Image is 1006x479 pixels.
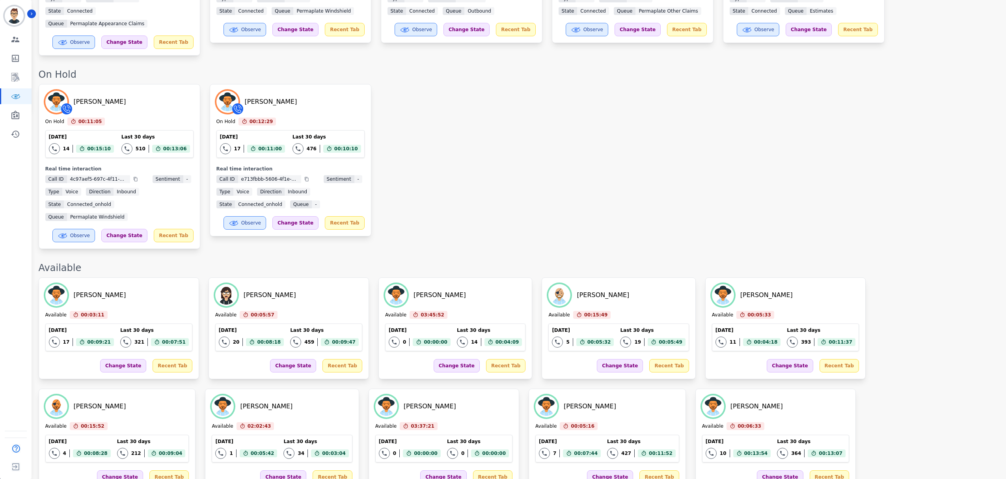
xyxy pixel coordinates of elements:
[70,39,90,45] span: Observe
[216,175,238,183] span: Call ID
[86,188,114,196] span: Direction
[414,290,466,300] div: [PERSON_NAME]
[730,402,783,411] div: [PERSON_NAME]
[63,339,70,345] div: 17
[659,338,682,346] span: 00:05:49
[777,438,846,445] div: Last 30 days
[785,7,807,15] span: Queue
[39,262,998,274] div: Available
[45,395,67,417] img: Avatar
[620,327,685,333] div: Last 30 days
[457,327,522,333] div: Last 30 days
[293,7,354,15] span: Permaplate Windshield
[101,229,147,242] div: Change State
[216,7,235,15] span: State
[62,188,81,196] span: voice
[52,229,95,242] button: Observe
[224,216,266,230] button: Observe
[87,145,111,153] span: 00:15:10
[45,200,64,208] span: State
[389,327,451,333] div: [DATE]
[45,213,67,221] span: Queue
[566,339,569,345] div: 5
[248,422,271,430] span: 02:02:43
[224,23,266,36] button: Observe
[163,145,187,153] span: 00:13:06
[412,26,432,33] span: Observe
[285,188,310,196] span: inbound
[219,327,284,333] div: [DATE]
[45,284,67,306] img: Avatar
[257,188,285,196] span: Direction
[233,339,240,345] div: 20
[81,311,104,319] span: 00:03:11
[404,402,456,411] div: [PERSON_NAME]
[307,146,317,152] div: 476
[838,23,877,36] div: Recent Tab
[786,23,832,36] div: Change State
[712,284,734,306] img: Avatar
[577,290,629,300] div: [PERSON_NAME]
[559,7,578,15] span: State
[379,438,441,445] div: [DATE]
[649,359,689,372] div: Recent Tab
[49,438,111,445] div: [DATE]
[67,213,128,221] span: Permaplate Windshield
[240,402,292,411] div: [PERSON_NAME]
[136,146,145,152] div: 510
[78,118,102,125] span: 00:11:05
[649,449,673,457] span: 00:11:52
[312,200,320,208] span: -
[153,175,183,183] span: Sentiment
[496,23,535,36] div: Recent Tab
[424,338,447,346] span: 00:00:00
[754,338,778,346] span: 00:04:18
[120,327,189,333] div: Last 30 days
[482,449,506,457] span: 00:00:00
[414,449,438,457] span: 00:00:00
[829,338,852,346] span: 00:11:37
[375,395,397,417] img: Avatar
[621,450,631,457] div: 427
[52,36,95,49] button: Observe
[325,216,364,230] div: Recent Tab
[304,339,314,345] div: 459
[740,290,793,300] div: [PERSON_NAME]
[421,311,444,319] span: 03:45:52
[322,359,362,372] div: Recent Tab
[67,175,130,183] span: 4c97aef5-697c-4f11-a04d-7af6781e1475
[117,438,186,445] div: Last 30 days
[712,312,733,319] div: Available
[229,450,233,457] div: 1
[635,7,701,15] span: Permaplate Other Claims
[64,200,114,208] span: connected_onhold
[244,290,296,300] div: [PERSON_NAME]
[325,23,364,36] div: Recent Tab
[597,359,643,372] div: Change State
[744,449,768,457] span: 00:13:54
[81,422,104,430] span: 00:15:52
[447,438,509,445] div: Last 30 days
[564,402,616,411] div: [PERSON_NAME]
[101,36,147,49] div: Change State
[251,311,274,319] span: 00:05:57
[566,23,608,36] button: Observe
[577,7,609,15] span: connected
[393,450,396,457] div: 0
[49,327,114,333] div: [DATE]
[131,450,141,457] div: 212
[234,146,241,152] div: 17
[730,7,749,15] span: State
[715,327,781,333] div: [DATE]
[583,26,603,33] span: Observe
[283,438,348,445] div: Last 30 days
[216,200,235,208] span: State
[548,284,570,306] img: Avatar
[767,359,813,372] div: Change State
[216,166,365,172] div: Real time interaction
[272,23,319,36] div: Change State
[121,134,190,140] div: Last 30 days
[74,97,126,107] div: [PERSON_NAME]
[70,232,90,239] span: Observe
[787,327,855,333] div: Last 30 days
